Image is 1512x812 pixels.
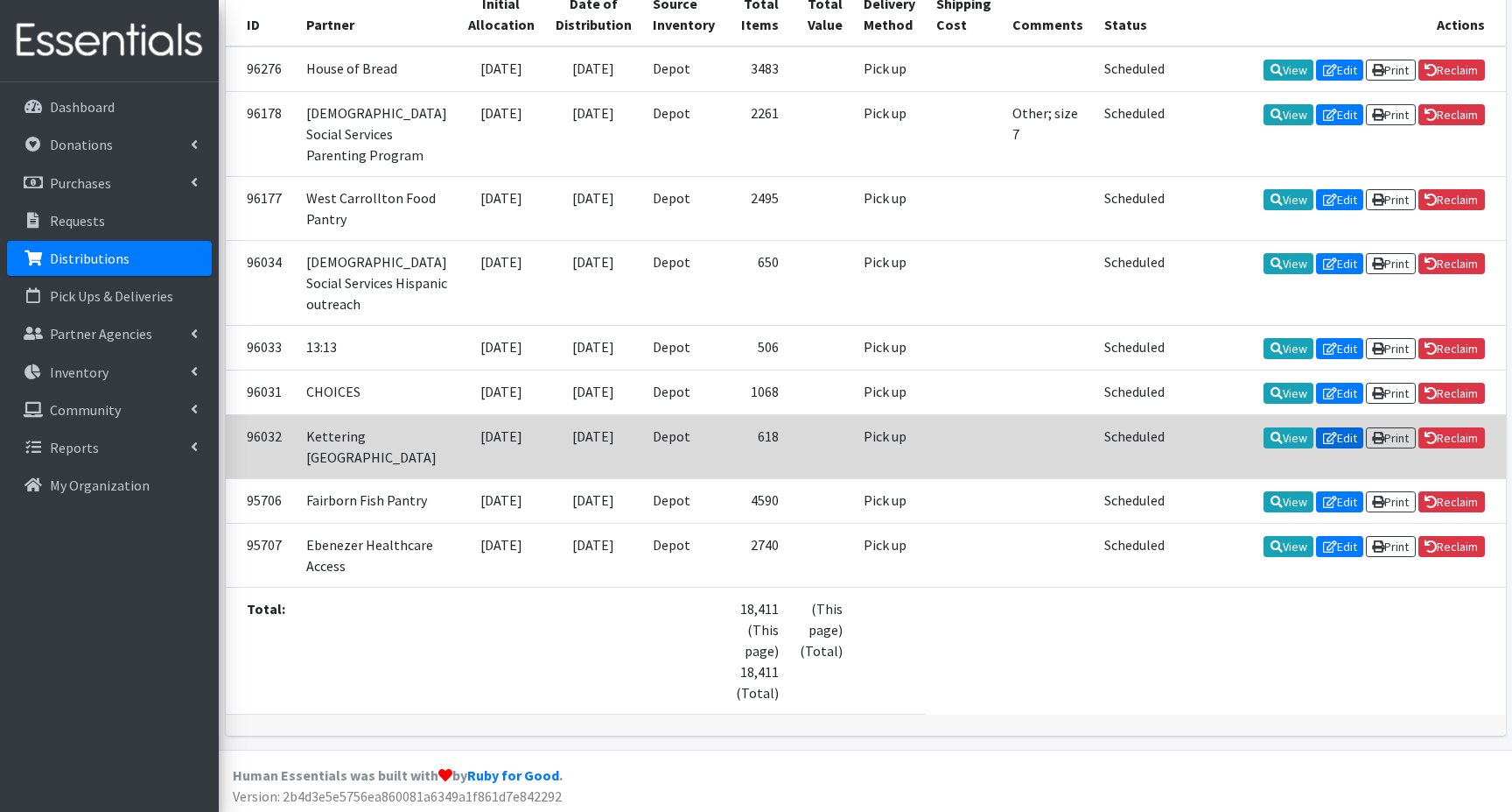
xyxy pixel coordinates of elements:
td: Depot [642,240,725,325]
td: 95706 [226,478,296,523]
td: [DATE] [545,370,642,414]
a: View [1263,60,1313,81]
td: Scheduled [1094,524,1175,588]
td: CHOICES [296,370,458,414]
a: Pick Ups & Deliveries [7,279,212,314]
a: Edit [1316,253,1363,274]
a: Edit [1316,491,1363,512]
td: 96034 [226,240,296,325]
td: [DATE] [545,240,642,325]
td: [DATE] [545,91,642,176]
td: [DEMOGRAPHIC_DATA] Social Services Hispanic outreach [296,240,458,325]
td: 3483 [725,46,789,92]
td: [DATE] [545,414,642,478]
td: 18,411 (This page) 18,411 (Total) [725,588,789,715]
td: Other; size 7 [1002,91,1094,176]
a: Print [1366,536,1416,557]
td: [DATE] [545,325,642,370]
td: 13:13 [296,325,458,370]
td: 96276 [226,46,296,92]
td: 1068 [725,370,789,414]
a: Community [7,392,212,427]
td: Depot [642,46,725,92]
td: [DATE] [458,524,545,588]
td: 96033 [226,325,296,370]
p: Distributions [50,250,129,267]
a: Reclaim [1418,189,1485,210]
a: Partner Agencies [7,316,212,351]
td: [DATE] [458,478,545,523]
td: Depot [642,524,725,588]
td: 2495 [725,176,789,240]
a: View [1263,427,1313,448]
span: Version: 2b4d3e5e5756ea860081a6349a1f861d7e842292 [233,787,562,805]
td: [DEMOGRAPHIC_DATA] Social Services Parenting Program [296,91,458,176]
td: [DATE] [545,524,642,588]
a: View [1263,338,1313,359]
td: Pick up [853,240,926,325]
p: Community [50,401,121,419]
a: Reclaim [1418,253,1485,274]
a: Reclaim [1418,60,1485,81]
td: 618 [725,414,789,478]
a: View [1263,189,1313,210]
a: Print [1366,427,1416,448]
td: Pick up [853,478,926,523]
a: View [1263,253,1313,274]
td: Pick up [853,524,926,588]
a: View [1263,104,1313,125]
a: View [1263,383,1313,404]
td: Scheduled [1094,478,1175,523]
a: Print [1366,104,1416,125]
td: Pick up [853,46,926,92]
p: Requests [50,212,105,229]
a: Print [1366,383,1416,404]
a: Reclaim [1418,338,1485,359]
td: [DATE] [545,46,642,92]
p: Pick Ups & Deliveries [50,287,173,305]
a: Reclaim [1418,536,1485,557]
td: [DATE] [458,240,545,325]
a: Edit [1316,383,1363,404]
td: [DATE] [458,176,545,240]
td: Scheduled [1094,414,1175,478]
td: Scheduled [1094,240,1175,325]
td: 96031 [226,370,296,414]
p: Inventory [50,364,108,381]
a: Reclaim [1418,427,1485,448]
p: My Organization [50,477,150,494]
td: Scheduled [1094,91,1175,176]
a: Edit [1316,338,1363,359]
td: Pick up [853,325,926,370]
p: Reports [50,439,99,456]
td: [DATE] [458,325,545,370]
td: [DATE] [458,91,545,176]
a: Reclaim [1418,104,1485,125]
td: Pick up [853,91,926,176]
p: Partner Agencies [50,325,152,342]
strong: Total: [247,600,285,618]
td: House of Bread [296,46,458,92]
td: Depot [642,91,725,176]
a: Print [1366,189,1416,210]
td: [DATE] [458,414,545,478]
td: 2261 [725,91,789,176]
a: Print [1366,491,1416,512]
td: Pick up [853,414,926,478]
td: Scheduled [1094,176,1175,240]
a: Purchases [7,166,212,201]
td: [DATE] [545,478,642,523]
td: 2740 [725,524,789,588]
td: [DATE] [458,46,545,92]
a: View [1263,491,1313,512]
td: Scheduled [1094,46,1175,92]
td: Kettering [GEOGRAPHIC_DATA] [296,414,458,478]
td: 96177 [226,176,296,240]
a: Ruby for Good [467,766,559,784]
td: Pick up [853,176,926,240]
a: Edit [1316,536,1363,557]
a: Inventory [7,355,212,390]
a: Reports [7,430,212,465]
a: Reclaim [1418,491,1485,512]
a: My Organization [7,468,212,503]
